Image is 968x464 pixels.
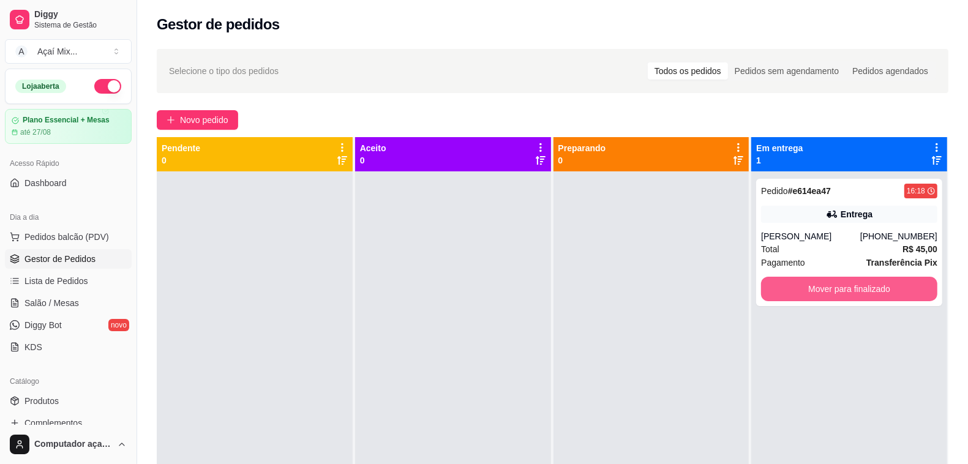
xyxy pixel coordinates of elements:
p: Preparando [558,142,606,154]
span: Pagamento [761,256,805,269]
a: Lista de Pedidos [5,271,132,291]
button: Select a team [5,39,132,64]
span: Produtos [24,395,59,407]
div: [PHONE_NUMBER] [860,230,937,242]
button: Computador açaí Mix [5,430,132,459]
span: Salão / Mesas [24,297,79,309]
span: Diggy [34,9,127,20]
div: Açaí Mix ... [37,45,77,58]
a: DiggySistema de Gestão [5,5,132,34]
span: A [15,45,28,58]
div: Dia a dia [5,208,132,227]
div: 16:18 [907,186,925,196]
span: KDS [24,341,42,353]
button: Mover para finalizado [761,277,937,301]
div: Catálogo [5,372,132,391]
p: 0 [360,154,386,167]
article: Plano Essencial + Mesas [23,116,110,125]
p: 1 [756,154,803,167]
p: 0 [162,154,200,167]
a: Complementos [5,413,132,433]
span: Complementos [24,417,82,429]
a: KDS [5,337,132,357]
span: plus [167,116,175,124]
a: Dashboard [5,173,132,193]
strong: R$ 45,00 [902,244,937,254]
div: Entrega [841,208,872,220]
div: Pedidos agendados [846,62,935,80]
button: Alterar Status [94,79,121,94]
p: Aceito [360,142,386,154]
span: Pedido [761,186,788,196]
div: Pedidos sem agendamento [728,62,846,80]
a: Diggy Botnovo [5,315,132,335]
strong: Transferência Pix [866,258,937,268]
a: Gestor de Pedidos [5,249,132,269]
a: Plano Essencial + Mesasaté 27/08 [5,109,132,144]
span: Diggy Bot [24,319,62,331]
span: Novo pedido [180,113,228,127]
a: Produtos [5,391,132,411]
a: Salão / Mesas [5,293,132,313]
article: até 27/08 [20,127,51,137]
p: 0 [558,154,606,167]
span: Sistema de Gestão [34,20,127,30]
button: Pedidos balcão (PDV) [5,227,132,247]
span: Lista de Pedidos [24,275,88,287]
span: Computador açaí Mix [34,439,112,450]
p: Pendente [162,142,200,154]
div: Loja aberta [15,80,66,93]
span: Selecione o tipo dos pedidos [169,64,279,78]
div: Acesso Rápido [5,154,132,173]
span: Total [761,242,779,256]
span: Gestor de Pedidos [24,253,96,265]
span: Pedidos balcão (PDV) [24,231,109,243]
strong: # e614ea47 [788,186,831,196]
p: Em entrega [756,142,803,154]
div: [PERSON_NAME] [761,230,860,242]
div: Todos os pedidos [648,62,728,80]
h2: Gestor de pedidos [157,15,280,34]
span: Dashboard [24,177,67,189]
button: Novo pedido [157,110,238,130]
